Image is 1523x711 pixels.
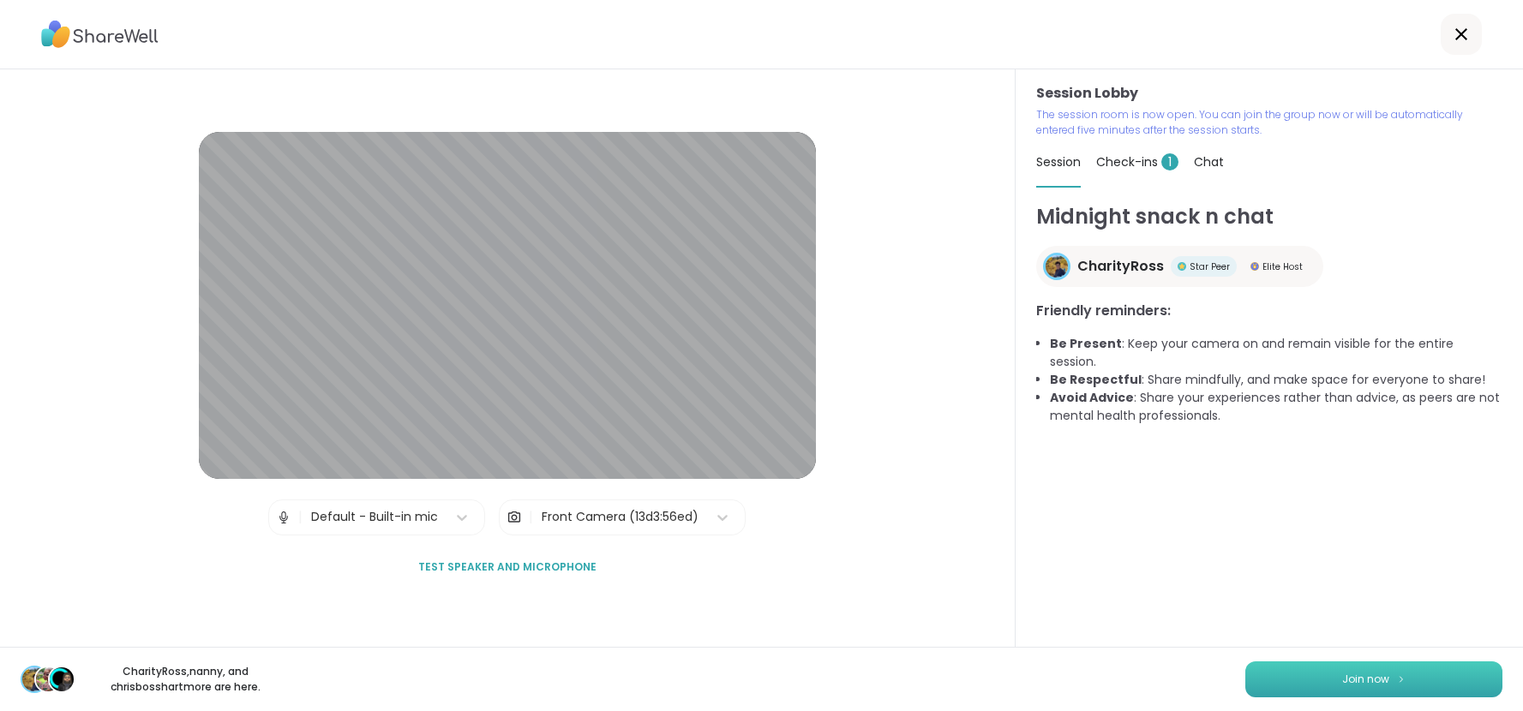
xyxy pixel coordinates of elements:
[542,508,699,526] div: Front Camera (13d3:56ed)
[1190,260,1230,273] span: Star Peer
[276,500,291,535] img: Microphone
[411,549,603,585] button: Test speaker and microphone
[1194,153,1224,170] span: Chat
[1077,256,1164,277] span: CharityRoss
[1036,246,1323,287] a: CharityRossCharityRossStar PeerStar PeerElite HostElite Host
[1050,389,1502,425] li: : Share your experiences rather than advice, as peers are not mental health professionals.
[1342,672,1389,687] span: Join now
[1036,83,1502,104] h3: Session Lobby
[1036,301,1502,321] h3: Friendly reminders:
[1262,260,1303,273] span: Elite Host
[298,500,303,535] span: |
[1036,201,1502,232] h1: Midnight snack n chat
[311,508,438,526] div: Default - Built-in mic
[1036,107,1502,138] p: The session room is now open. You can join the group now or will be automatically entered five mi...
[1096,153,1178,170] span: Check-ins
[50,667,74,691] img: chrisbosshart
[1050,335,1502,371] li: : Keep your camera on and remain visible for the entire session.
[1161,153,1178,170] span: 1
[1178,262,1186,271] img: Star Peer
[36,667,60,691] img: nanny
[507,500,522,535] img: Camera
[41,15,159,54] img: ShareWell Logo
[529,500,533,535] span: |
[89,664,281,695] p: CharityRoss , nanny , and chrisbosshart more are here.
[1250,262,1259,271] img: Elite Host
[418,559,597,575] span: Test speaker and microphone
[1050,371,1502,389] li: : Share mindfully, and make space for everyone to share!
[22,667,46,691] img: CharityRoss
[1050,335,1122,352] b: Be Present
[1036,153,1081,170] span: Session
[1245,661,1502,697] button: Join now
[1050,389,1134,406] b: Avoid Advice
[1046,255,1068,278] img: CharityRoss
[1050,371,1142,388] b: Be Respectful
[1396,674,1406,684] img: ShareWell Logomark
